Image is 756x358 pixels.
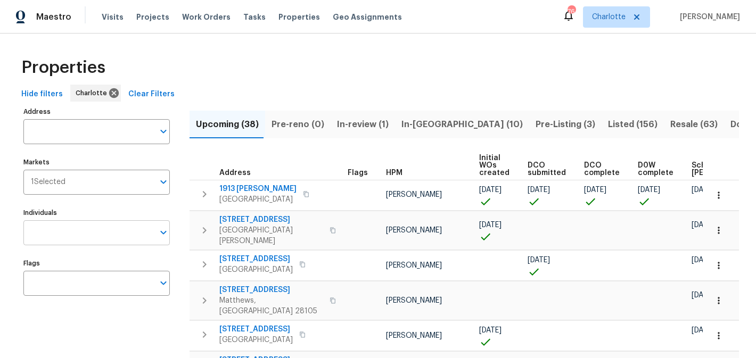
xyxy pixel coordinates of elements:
[528,256,550,264] span: [DATE]
[536,117,595,132] span: Pre-Listing (3)
[692,186,714,194] span: [DATE]
[23,260,170,267] label: Flags
[219,264,293,275] span: [GEOGRAPHIC_DATA]
[196,117,259,132] span: Upcoming (38)
[219,225,323,246] span: [GEOGRAPHIC_DATA][PERSON_NAME]
[23,159,170,165] label: Markets
[333,12,402,22] span: Geo Assignments
[676,12,740,22] span: [PERSON_NAME]
[348,169,368,177] span: Flags
[21,62,105,73] span: Properties
[337,117,389,132] span: In-review (1)
[156,276,171,290] button: Open
[386,262,442,269] span: [PERSON_NAME]
[479,327,502,334] span: [DATE]
[608,117,658,132] span: Listed (156)
[219,295,323,317] span: Matthews, [GEOGRAPHIC_DATA] 28105
[386,297,442,304] span: [PERSON_NAME]
[156,124,171,139] button: Open
[528,186,550,194] span: [DATE]
[23,109,170,115] label: Address
[692,162,752,177] span: Scheduled [PERSON_NAME]
[479,154,510,177] span: Initial WOs created
[386,191,442,198] span: [PERSON_NAME]
[128,88,175,101] span: Clear Filters
[219,214,323,225] span: [STREET_ADDRESS]
[36,12,71,22] span: Maestro
[528,162,566,177] span: DCO submitted
[692,327,714,334] span: [DATE]
[592,12,626,22] span: Charlotte
[219,254,293,264] span: [STREET_ADDRESS]
[31,178,65,187] span: 1 Selected
[386,227,442,234] span: [PERSON_NAME]
[23,210,170,216] label: Individuals
[272,117,324,132] span: Pre-reno (0)
[386,169,402,177] span: HPM
[638,162,673,177] span: D0W complete
[136,12,169,22] span: Projects
[70,85,121,102] div: Charlotte
[102,12,124,22] span: Visits
[568,6,575,17] div: 76
[670,117,718,132] span: Resale (63)
[584,186,606,194] span: [DATE]
[156,225,171,240] button: Open
[692,292,714,299] span: [DATE]
[219,285,323,295] span: [STREET_ADDRESS]
[386,332,442,339] span: [PERSON_NAME]
[638,186,660,194] span: [DATE]
[584,162,620,177] span: DCO complete
[76,88,111,98] span: Charlotte
[219,335,293,345] span: [GEOGRAPHIC_DATA]
[182,12,231,22] span: Work Orders
[479,186,502,194] span: [DATE]
[21,88,63,101] span: Hide filters
[219,169,251,177] span: Address
[692,221,714,229] span: [DATE]
[219,184,297,194] span: 1913 [PERSON_NAME]
[401,117,523,132] span: In-[GEOGRAPHIC_DATA] (10)
[219,324,293,335] span: [STREET_ADDRESS]
[692,256,714,264] span: [DATE]
[479,221,502,229] span: [DATE]
[278,12,320,22] span: Properties
[156,174,171,189] button: Open
[219,194,297,205] span: [GEOGRAPHIC_DATA]
[124,85,179,104] button: Clear Filters
[17,85,67,104] button: Hide filters
[243,13,266,21] span: Tasks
